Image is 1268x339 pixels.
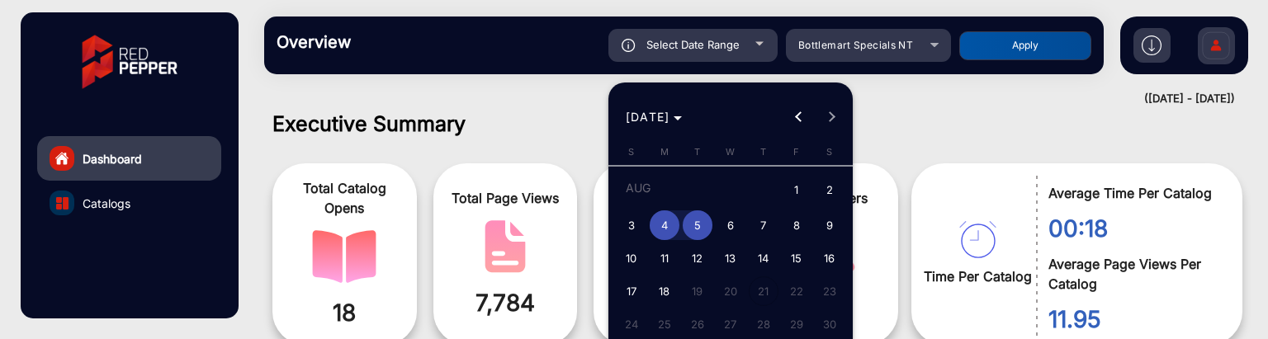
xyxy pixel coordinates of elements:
[782,174,811,208] span: 1
[726,146,735,158] span: W
[780,209,813,242] button: August 8, 2025
[683,243,712,273] span: 12
[648,242,681,275] button: August 11, 2025
[716,276,745,306] span: 20
[683,210,712,240] span: 5
[782,101,815,134] button: Previous month
[815,243,845,273] span: 16
[813,209,846,242] button: August 9, 2025
[714,242,747,275] button: August 13, 2025
[815,174,845,208] span: 2
[749,243,778,273] span: 14
[782,276,811,306] span: 22
[716,309,745,339] span: 27
[815,210,845,240] span: 9
[782,309,811,339] span: 29
[650,210,679,240] span: 4
[714,275,747,308] button: August 20, 2025
[628,146,634,158] span: S
[617,243,646,273] span: 10
[617,309,646,339] span: 24
[815,309,845,339] span: 30
[714,209,747,242] button: August 6, 2025
[716,243,745,273] span: 13
[615,275,648,308] button: August 17, 2025
[780,275,813,308] button: August 22, 2025
[747,275,780,308] button: August 21, 2025
[615,242,648,275] button: August 10, 2025
[782,210,811,240] span: 8
[749,276,778,306] span: 21
[683,309,712,339] span: 26
[826,146,832,158] span: S
[780,172,813,209] button: August 1, 2025
[749,210,778,240] span: 7
[749,309,778,339] span: 28
[648,209,681,242] button: August 4, 2025
[681,275,714,308] button: August 19, 2025
[747,209,780,242] button: August 7, 2025
[782,243,811,273] span: 15
[793,146,799,158] span: F
[650,309,679,339] span: 25
[760,146,766,158] span: T
[813,275,846,308] button: August 23, 2025
[815,276,845,306] span: 23
[813,242,846,275] button: August 16, 2025
[619,102,689,132] button: Choose month and year
[694,146,700,158] span: T
[617,210,646,240] span: 3
[813,172,846,209] button: August 2, 2025
[615,209,648,242] button: August 3, 2025
[716,210,745,240] span: 6
[747,242,780,275] button: August 14, 2025
[780,242,813,275] button: August 15, 2025
[648,275,681,308] button: August 18, 2025
[615,172,780,209] td: AUG
[681,209,714,242] button: August 5, 2025
[660,146,669,158] span: M
[683,276,712,306] span: 19
[681,242,714,275] button: August 12, 2025
[650,276,679,306] span: 18
[650,243,679,273] span: 11
[626,110,670,124] span: [DATE]
[617,276,646,306] span: 17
